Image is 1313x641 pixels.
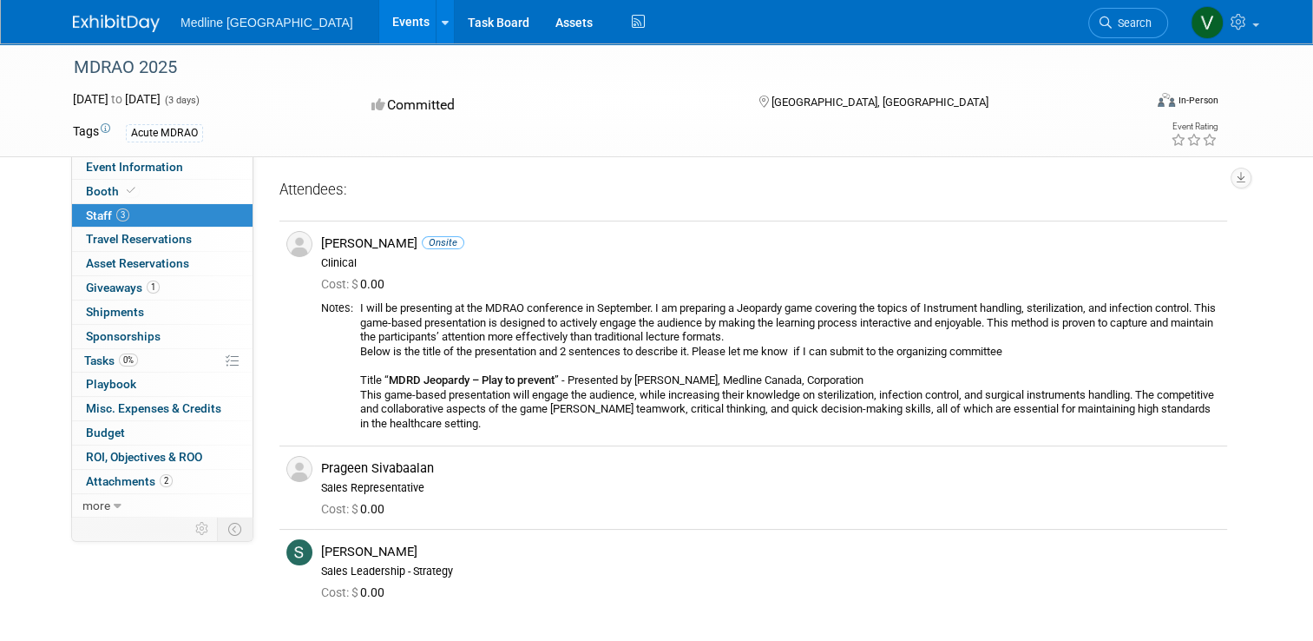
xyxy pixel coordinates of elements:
span: to [108,92,125,106]
img: Format-Inperson.png [1158,93,1175,107]
span: [GEOGRAPHIC_DATA], [GEOGRAPHIC_DATA] [771,96,988,109]
a: Search [1088,8,1168,38]
span: Cost: $ [321,502,360,516]
a: Event Information [72,155,253,179]
a: Asset Reservations [72,252,253,275]
img: Associate-Profile-5.png [286,456,312,482]
div: [PERSON_NAME] [321,544,1220,560]
span: Giveaways [86,281,160,294]
img: Associate-Profile-5.png [286,231,312,257]
b: MDRD Jeopardy – Play to prevent [389,373,555,387]
span: Staff [86,208,129,222]
span: [DATE] [DATE] [73,92,161,106]
a: Staff3 [72,204,253,228]
a: Misc. Expenses & Credits [72,397,253,420]
span: 3 [116,208,129,221]
div: Sales Leadership - Strategy [321,565,1220,578]
span: Travel Reservations [86,232,192,246]
span: Medline [GEOGRAPHIC_DATA] [181,16,353,30]
div: Event Rating [1171,122,1218,131]
div: I will be presenting at the MDRAO conference in September. I am preparing a Jeopardy game coverin... [360,301,1220,431]
a: Tasks0% [72,349,253,373]
a: Shipments [72,301,253,324]
span: Misc. Expenses & Credits [86,401,221,415]
span: 2 [160,474,173,487]
div: Prageen Sivabaalan [321,460,1220,477]
span: ROI, Objectives & ROO [86,450,202,464]
div: Acute MDRAO [126,124,203,142]
img: Vahid Mohammadi [1191,6,1224,39]
div: In-Person [1178,94,1218,107]
span: Cost: $ [321,585,360,599]
a: Sponsorships [72,325,253,348]
span: Asset Reservations [86,256,189,270]
span: 0.00 [321,585,391,599]
div: [PERSON_NAME] [321,235,1220,252]
span: 0.00 [321,502,391,516]
span: Playbook [86,377,136,391]
i: Booth reservation complete [127,186,135,195]
div: Committed [366,90,731,121]
span: Tasks [84,354,138,367]
span: Attachments [86,474,173,488]
span: Booth [86,184,139,198]
div: Notes: [321,301,353,315]
a: Budget [72,421,253,445]
a: Booth [72,180,253,203]
a: Playbook [72,373,253,396]
a: Travel Reservations [72,228,253,251]
span: Shipments [86,305,144,319]
span: Event Information [86,160,183,174]
span: 0% [119,354,138,367]
span: Search [1112,17,1152,30]
span: 0.00 [321,277,391,291]
div: Event Format [1049,90,1218,116]
a: more [72,494,253,518]
a: ROI, Objectives & ROO [72,446,253,469]
span: Onsite [422,236,464,249]
a: Giveaways1 [72,276,253,300]
span: 1 [147,281,160,294]
div: Attendees: [279,180,1227,202]
div: Sales Representative [321,481,1220,495]
img: S.jpg [286,539,312,565]
td: Personalize Event Tab Strip [187,518,218,540]
span: Cost: $ [321,277,360,291]
td: Toggle Event Tabs [218,518,253,540]
div: MDRAO 2025 [68,52,1121,83]
img: ExhibitDay [73,15,160,32]
td: Tags [73,122,110,142]
span: Budget [86,426,125,439]
span: (3 days) [163,95,200,106]
a: Attachments2 [72,470,253,493]
span: Sponsorships [86,329,161,343]
div: Clinical [321,256,1220,270]
span: more [82,499,110,512]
